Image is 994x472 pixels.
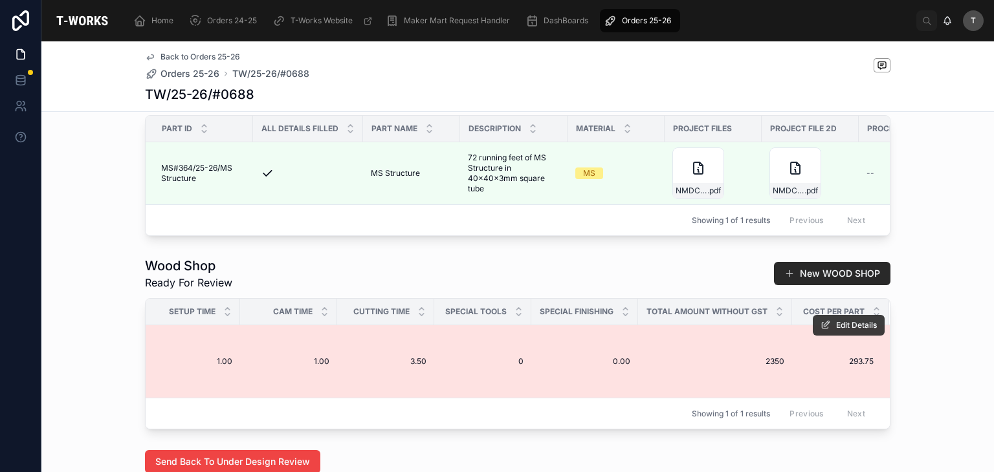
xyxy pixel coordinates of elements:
span: Special Finishing [540,306,613,317]
span: MS#364/25-26/MS Structure [161,163,245,184]
span: Edit Details [836,320,877,330]
a: Home [129,9,182,32]
span: Special Tools [445,306,507,317]
span: Cutting Time [353,306,410,317]
img: App logo [52,10,113,31]
button: Edit Details [813,315,885,336]
span: .pdf [707,186,721,196]
a: TW/25-26/#0688 [232,67,309,80]
span: T [971,16,976,26]
span: Description [469,123,521,134]
span: 1.00 [151,356,232,367]
a: Orders 25-26 [145,67,219,80]
h1: Wood Shop [145,257,232,275]
span: Setup Time [169,306,215,317]
span: 72 running feet of MS Structure in 40x40x3mm square tube [468,153,560,194]
span: Total Amount Without GST [646,306,768,317]
span: Home [151,16,173,26]
span: NMDC-Marathon-Monolith-(1) [676,186,707,196]
a: Orders 25-26 [600,9,680,32]
span: Orders 25-26 [160,67,219,80]
span: 3.50 [345,356,426,367]
span: Orders 24-25 [207,16,257,26]
span: Part ID [162,123,192,134]
a: Maker Mart Request Handler [382,9,519,32]
span: Showing 1 of 1 results [692,215,770,226]
span: Project Files [673,123,732,134]
a: DashBoards [522,9,597,32]
span: 0 [442,356,524,367]
span: Project File 2D [770,123,837,134]
span: Cost Per Part [803,306,865,317]
span: Showing 1 of 1 results [692,409,770,419]
a: T-Works Website [269,9,379,32]
span: Material [576,123,615,134]
span: T-Works Website [291,16,353,26]
span: .pdf [804,186,818,196]
span: 1.00 [248,356,329,367]
span: 0.00 [539,356,630,367]
span: All Details Filled [261,123,338,134]
h1: TW/25-26/#0688 [145,85,254,103]
span: NMDC-Marathon-Monolith [773,186,804,196]
span: DashBoards [544,16,588,26]
span: Orders 25-26 [622,16,671,26]
span: Cam Time [273,306,313,317]
div: scrollable content [123,6,916,35]
span: 2350 [646,356,784,367]
span: Back to Orders 25-26 [160,52,240,62]
span: Maker Mart Request Handler [404,16,510,26]
span: Process Type [867,123,927,134]
span: Ready For Review [145,275,232,290]
span: 293.75 [793,356,874,367]
div: MS [583,167,595,179]
span: -- [867,168,874,178]
a: Back to Orders 25-26 [145,52,240,62]
span: Part Name [371,123,417,134]
a: Orders 24-25 [185,9,266,32]
span: MS Structure [371,168,420,178]
button: New WOOD SHOP [774,262,890,285]
span: Send Back To Under Design Review [155,455,310,468]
